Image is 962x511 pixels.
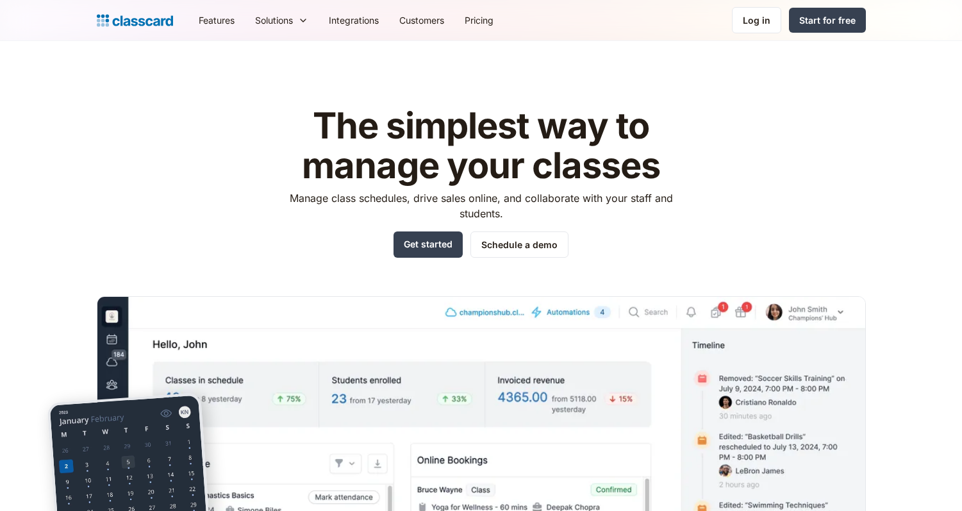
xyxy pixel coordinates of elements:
a: Schedule a demo [470,231,568,258]
a: Pricing [454,6,504,35]
a: Start for free [789,8,866,33]
a: Customers [389,6,454,35]
div: Log in [743,13,770,27]
p: Manage class schedules, drive sales online, and collaborate with your staff and students. [278,190,684,221]
a: Features [188,6,245,35]
div: Solutions [255,13,293,27]
div: Solutions [245,6,319,35]
a: Integrations [319,6,389,35]
a: Get started [394,231,463,258]
h1: The simplest way to manage your classes [278,106,684,185]
a: Logo [97,12,173,29]
a: Log in [732,7,781,33]
div: Start for free [799,13,856,27]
